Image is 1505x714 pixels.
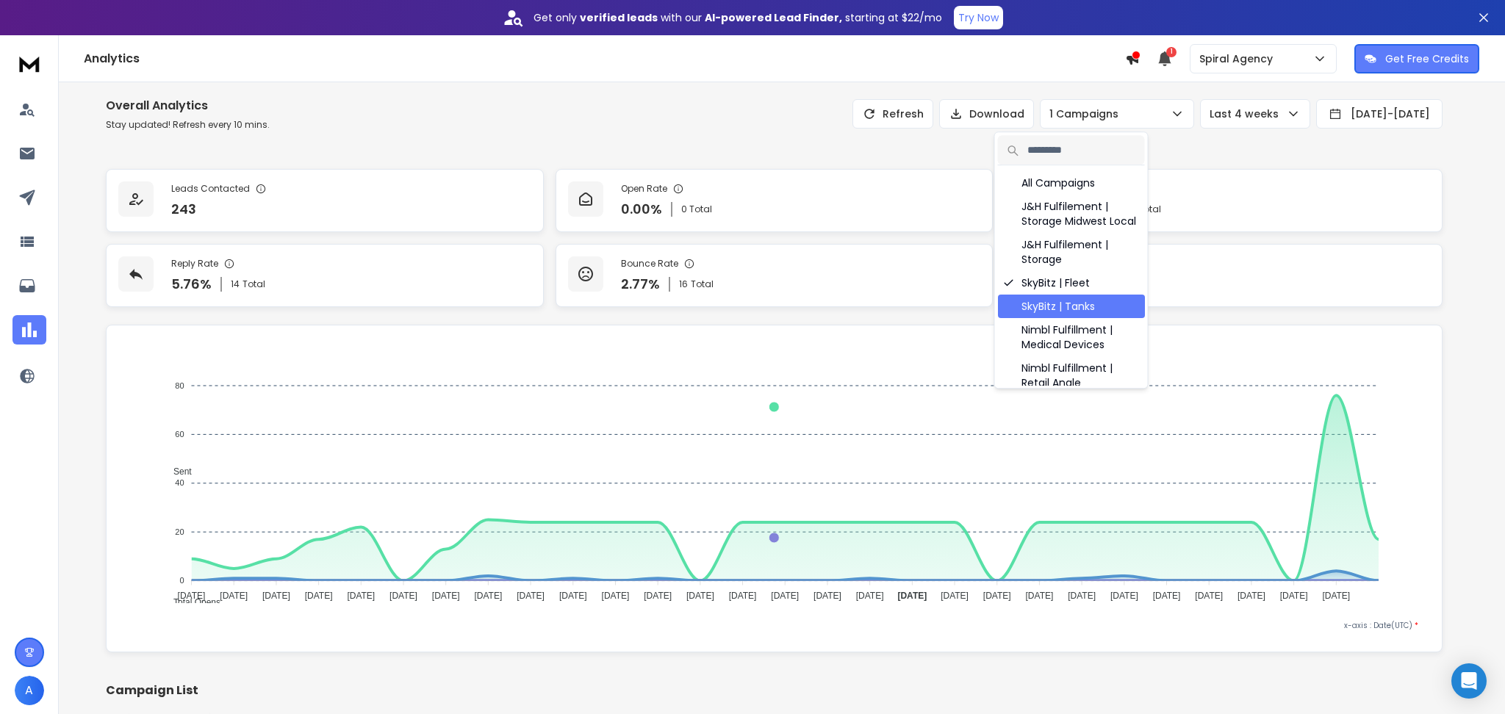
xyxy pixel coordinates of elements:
[1210,107,1285,121] p: Last 4 weeks
[644,591,672,601] tspan: [DATE]
[998,233,1145,271] div: J&H Fulfilement | Storage
[883,107,924,121] p: Refresh
[106,682,1443,699] h2: Campaign List
[1199,51,1279,66] p: Spiral Agency
[941,591,969,601] tspan: [DATE]
[179,576,184,585] tspan: 0
[691,278,714,290] span: Total
[1026,591,1054,601] tspan: [DATE]
[559,591,587,601] tspan: [DATE]
[130,620,1418,631] p: x-axis : Date(UTC)
[998,318,1145,356] div: Nimbl Fulfillment | Medical Devices
[729,591,757,601] tspan: [DATE]
[305,591,333,601] tspan: [DATE]
[686,591,714,601] tspan: [DATE]
[621,258,678,270] p: Bounce Rate
[998,171,1145,195] div: All Campaigns
[998,356,1145,394] div: Nimbl Fulfillment | Retail Angle
[15,676,44,705] span: A
[621,183,667,195] p: Open Rate
[998,271,1145,295] div: SkyBitz | Fleet
[1049,107,1124,121] p: 1 Campaigns
[1280,591,1308,601] tspan: [DATE]
[171,258,218,270] p: Reply Rate
[171,183,250,195] p: Leads Contacted
[621,274,660,295] p: 2.77 %
[983,591,1011,601] tspan: [DATE]
[15,50,44,77] img: logo
[998,295,1145,318] div: SkyBitz | Tanks
[106,97,270,115] h1: Overall Analytics
[602,591,630,601] tspan: [DATE]
[517,591,545,601] tspan: [DATE]
[1110,591,1138,601] tspan: [DATE]
[1451,663,1487,699] div: Open Intercom Messenger
[162,597,220,607] span: Total Opens
[84,50,1125,68] h1: Analytics
[897,591,927,601] tspan: [DATE]
[106,119,270,131] p: Stay updated! Refresh every 10 mins.
[474,591,502,601] tspan: [DATE]
[177,591,205,601] tspan: [DATE]
[1068,591,1096,601] tspan: [DATE]
[958,10,999,25] p: Try Now
[813,591,841,601] tspan: [DATE]
[969,107,1024,121] p: Download
[231,278,240,290] span: 14
[1385,51,1469,66] p: Get Free Credits
[220,591,248,601] tspan: [DATE]
[175,478,184,487] tspan: 40
[432,591,460,601] tspan: [DATE]
[771,591,799,601] tspan: [DATE]
[1166,47,1177,57] span: 1
[1195,591,1223,601] tspan: [DATE]
[621,199,662,220] p: 0.00 %
[1238,591,1265,601] tspan: [DATE]
[681,203,712,215] p: 0 Total
[1323,591,1351,601] tspan: [DATE]
[1153,591,1181,601] tspan: [DATE]
[998,195,1145,233] div: J&H Fulfilement | Storage Midwest Local
[347,591,375,601] tspan: [DATE]
[175,381,184,390] tspan: 80
[175,430,184,439] tspan: 60
[389,591,417,601] tspan: [DATE]
[171,274,212,295] p: 5.76 %
[856,591,884,601] tspan: [DATE]
[1316,99,1443,129] button: [DATE]-[DATE]
[171,199,196,220] p: 243
[262,591,290,601] tspan: [DATE]
[580,10,658,25] strong: verified leads
[243,278,265,290] span: Total
[705,10,842,25] strong: AI-powered Lead Finder,
[162,466,192,477] span: Sent
[175,527,184,536] tspan: 20
[679,278,688,290] span: 16
[534,10,942,25] p: Get only with our starting at $22/mo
